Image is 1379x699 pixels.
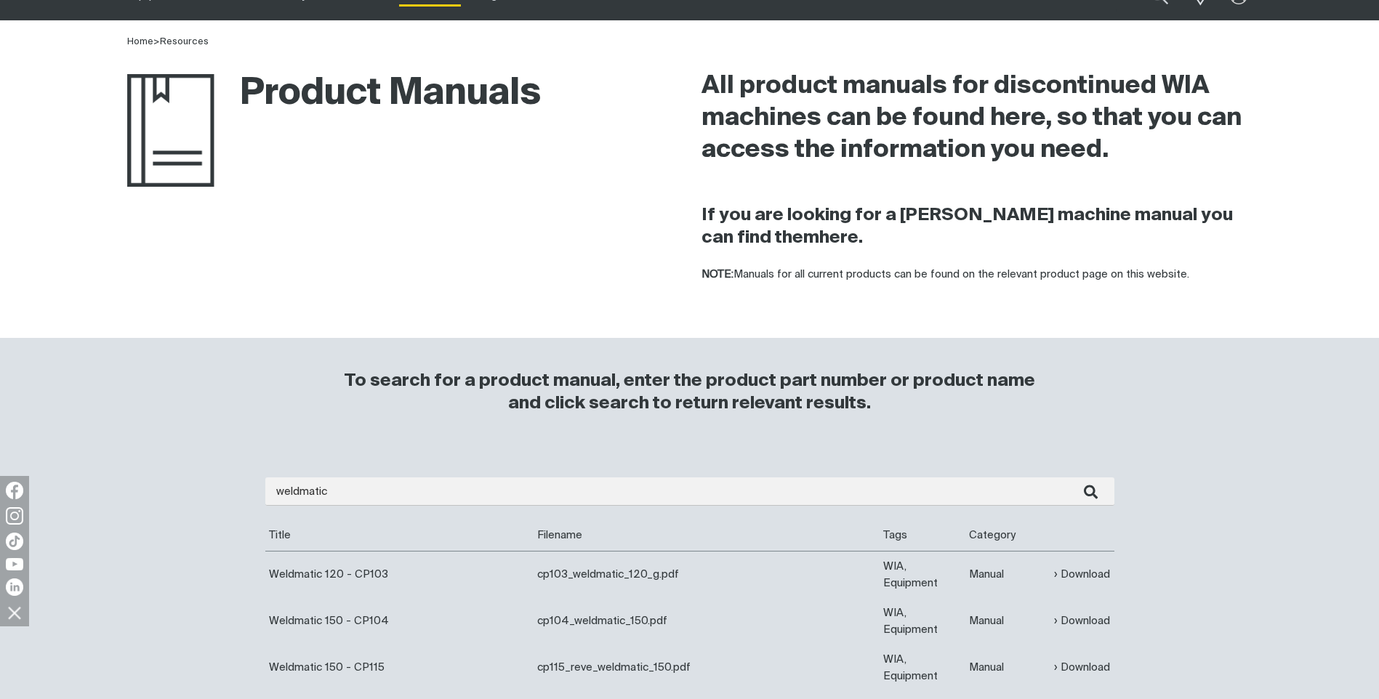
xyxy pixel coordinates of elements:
td: Manual [965,645,1051,691]
td: WIA, Equipment [880,551,965,598]
strong: NOTE: [701,269,733,280]
img: Facebook [6,482,23,499]
a: here. [819,229,863,246]
th: Tags [880,520,965,551]
td: cp115_reve_weldmatic_150.pdf [534,645,880,691]
img: TikTok [6,533,23,550]
h1: Product Manuals [127,70,541,118]
th: Filename [534,520,880,551]
td: Manual [965,598,1051,645]
th: Category [965,520,1051,551]
a: Download [1054,613,1110,629]
h2: All product manuals for discontinued WIA machines can be found here, so that you can access the i... [701,70,1253,166]
img: YouTube [6,558,23,570]
strong: If you are looking for a [PERSON_NAME] machine manual you can find them [701,206,1233,246]
td: Weldmatic 150 - CP115 [265,645,534,691]
a: Resources [160,37,209,47]
td: Weldmatic 120 - CP103 [265,551,534,598]
h3: To search for a product manual, enter the product part number or product name and click search to... [338,370,1042,415]
th: Title [265,520,534,551]
a: Download [1054,659,1110,676]
img: hide socials [2,600,27,625]
td: WIA, Equipment [880,598,965,645]
td: cp104_weldmatic_150.pdf [534,598,880,645]
span: > [153,37,160,47]
a: Home [127,37,153,47]
input: Enter search... [265,477,1114,506]
td: Manual [965,551,1051,598]
a: Download [1054,566,1110,583]
img: LinkedIn [6,578,23,596]
td: cp103_weldmatic_120_g.pdf [534,551,880,598]
td: Weldmatic 150 - CP104 [265,598,534,645]
p: Manuals for all current products can be found on the relevant product page on this website. [701,267,1253,283]
td: WIA, Equipment [880,645,965,691]
img: Instagram [6,507,23,525]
